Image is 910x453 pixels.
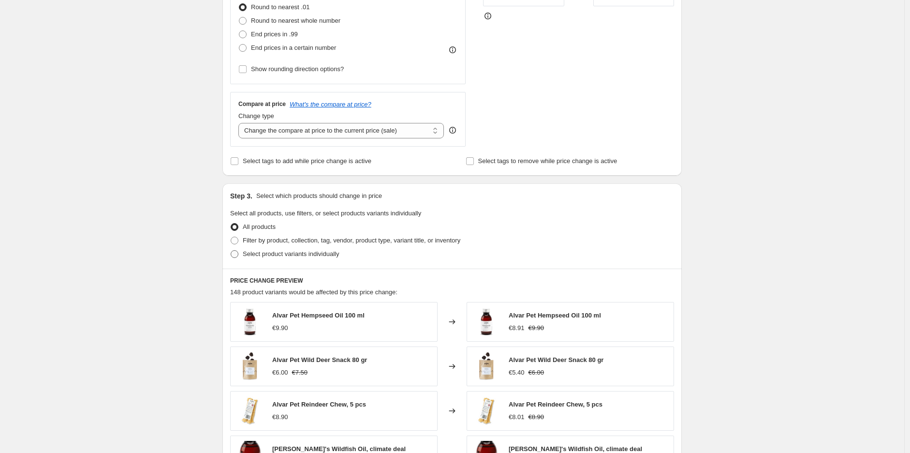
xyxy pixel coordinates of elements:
span: Filter by product, collection, tag, vendor, product type, variant title, or inventory [243,237,460,244]
span: [PERSON_NAME]'s Wildfish Oil, climate deal [272,445,406,453]
img: wild-deer_square-1_fd3debe0-696d-4a45-8a36-acff28f10015_80x.png [472,352,501,381]
span: Select tags to add while price change is active [243,157,371,165]
strike: €6.00 [528,368,544,377]
img: RedDeerChew2_white_80x.png [235,396,264,425]
span: All products [243,223,276,230]
h2: Step 3. [230,191,252,201]
span: Alvar Pet Wild Deer Snack 80 gr [272,356,367,363]
button: What's the compare at price? [290,101,371,108]
span: Alvar Pet Reindeer Chew, 5 pcs [272,401,366,408]
span: [PERSON_NAME]'s Wildfish Oil, climate deal [509,445,642,453]
h3: Compare at price [238,100,286,108]
div: €9.90 [272,323,288,333]
div: €6.00 [272,368,288,377]
span: Alvar Pet Hempseed Oil 100 ml [509,312,601,319]
img: hemp_oil_square_a644b1ad-a19d-4710-bb90-5b862002155f_80x.png [472,307,501,336]
img: RedDeerChew2_white_80x.png [472,396,501,425]
div: €8.90 [272,412,288,422]
span: End prices in .99 [251,30,298,38]
span: 148 product variants would be affected by this price change: [230,288,397,296]
span: Select product variants individually [243,250,339,257]
div: €8.01 [509,412,525,422]
span: Select all products, use filters, or select products variants individually [230,210,421,217]
span: Change type [238,112,274,120]
span: Round to nearest .01 [251,3,309,11]
span: Alvar Pet Reindeer Chew, 5 pcs [509,401,602,408]
span: Alvar Pet Wild Deer Snack 80 gr [509,356,603,363]
img: wild-deer_square-1_fd3debe0-696d-4a45-8a36-acff28f10015_80x.png [235,352,264,381]
img: hemp_oil_square_a644b1ad-a19d-4710-bb90-5b862002155f_80x.png [235,307,264,336]
div: help [448,125,457,135]
p: Select which products should change in price [256,191,382,201]
div: €8.91 [509,323,525,333]
strike: €8.90 [528,412,544,422]
span: End prices in a certain number [251,44,336,51]
span: Select tags to remove while price change is active [478,157,617,165]
strike: €7.50 [292,368,308,377]
strike: €9.90 [528,323,544,333]
h6: PRICE CHANGE PREVIEW [230,277,674,285]
span: Round to nearest whole number [251,17,340,24]
span: Show rounding direction options? [251,65,344,73]
div: €5.40 [509,368,525,377]
span: Alvar Pet Hempseed Oil 100 ml [272,312,365,319]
